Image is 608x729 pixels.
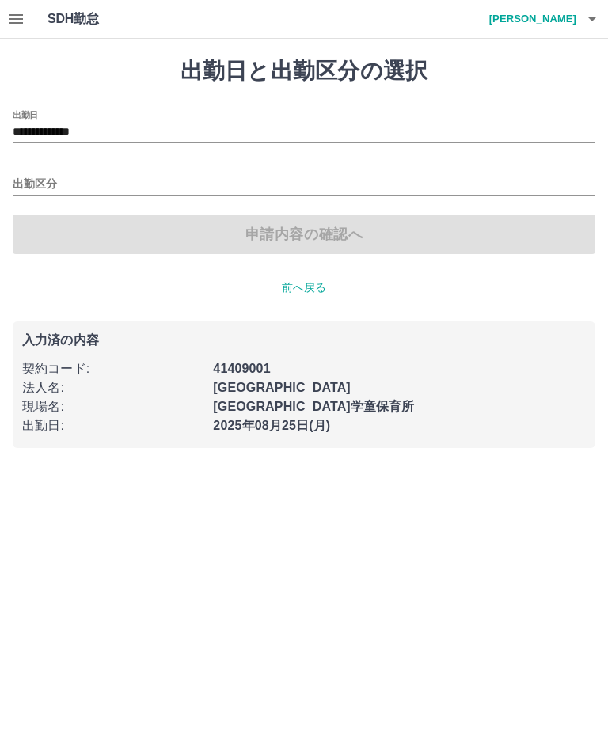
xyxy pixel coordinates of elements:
b: 41409001 [213,362,270,375]
p: 入力済の内容 [22,334,586,347]
p: 現場名 : [22,397,203,416]
b: [GEOGRAPHIC_DATA]学童保育所 [213,400,414,413]
p: 契約コード : [22,359,203,378]
label: 出勤日 [13,108,38,120]
b: [GEOGRAPHIC_DATA] [213,381,351,394]
p: 出勤日 : [22,416,203,435]
p: 法人名 : [22,378,203,397]
p: 前へ戻る [13,279,595,296]
b: 2025年08月25日(月) [213,419,330,432]
h1: 出勤日と出勤区分の選択 [13,58,595,85]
